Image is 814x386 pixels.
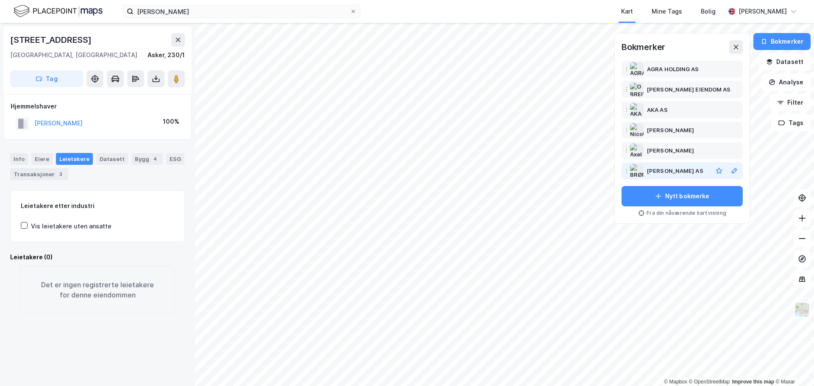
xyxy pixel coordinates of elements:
div: [PERSON_NAME] AS [647,166,703,176]
div: Leietakere (0) [10,252,185,262]
img: AKA AS [630,103,644,117]
div: Mine Tags [652,6,682,17]
a: OpenStreetMap [689,379,730,385]
div: [PERSON_NAME] [647,125,694,135]
div: Kontrollprogram for chat [772,345,814,386]
div: 3 [56,170,65,178]
div: 100% [163,117,179,127]
div: Transaksjoner [10,168,68,180]
div: Eiere [31,153,53,165]
a: Mapbox [664,379,687,385]
img: Z [794,302,810,318]
img: BRØDRENE JENSEN AS [630,164,644,178]
iframe: Chat Widget [772,345,814,386]
div: Leietakere [56,153,93,165]
div: Datasett [96,153,128,165]
div: Hjemmelshaver [11,101,184,111]
div: 4 [151,155,159,163]
button: Filter [770,94,811,111]
img: logo.f888ab2527a4732fd821a326f86c7f29.svg [14,4,103,19]
img: Axel Meyer Folkvard [630,144,644,157]
div: Bokmerker [622,40,665,54]
div: Det er ingen registrerte leietakere for denne eiendommen [20,266,175,314]
button: Analyse [761,74,811,91]
img: O BREIVIK EIENDOM AS [630,83,644,96]
button: Bokmerker [753,33,811,50]
div: Asker, 230/1 [148,50,185,60]
div: AGRA HOLDING AS [647,64,699,74]
div: Vis leietakere uten ansatte [31,221,112,231]
button: Nytt bokmerke [622,186,743,206]
div: [PERSON_NAME] [739,6,787,17]
div: ESG [166,153,184,165]
button: Tags [771,114,811,131]
div: Fra din nåværende kartvisning [622,210,743,217]
div: Kart [621,6,633,17]
div: [PERSON_NAME] [647,145,694,156]
div: [PERSON_NAME] EIENDOM AS [647,84,730,94]
button: Tag [10,70,83,87]
img: Nicolay Hostvedt Spiten [630,123,644,137]
div: Bolig [701,6,716,17]
img: AGRA HOLDING AS [630,62,644,76]
div: Info [10,153,28,165]
div: Leietakere etter industri [21,201,174,211]
div: AKA AS [647,105,668,115]
div: [GEOGRAPHIC_DATA], [GEOGRAPHIC_DATA] [10,50,137,60]
div: [STREET_ADDRESS] [10,33,93,47]
a: Improve this map [732,379,774,385]
div: Bygg [131,153,163,165]
input: Søk på adresse, matrikkel, gårdeiere, leietakere eller personer [134,5,350,18]
button: Datasett [759,53,811,70]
